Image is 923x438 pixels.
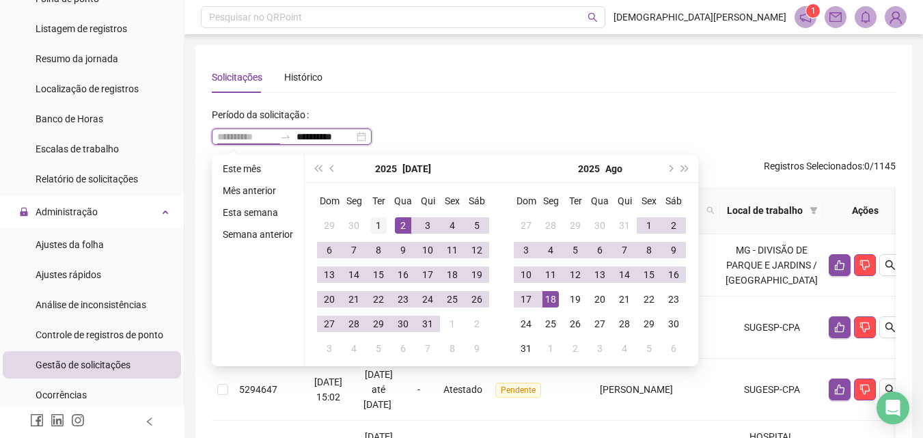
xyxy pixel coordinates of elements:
span: to [280,131,291,142]
div: 30 [665,316,682,332]
td: 2025-07-17 [415,262,440,287]
div: 14 [616,266,633,283]
td: 2025-08-05 [563,238,588,262]
div: 19 [567,291,583,307]
td: 2025-08-08 [440,336,465,361]
div: 6 [395,340,411,357]
td: 2025-08-06 [391,336,415,361]
div: 11 [542,266,559,283]
span: Localização de registros [36,83,139,94]
div: 12 [469,242,485,258]
td: 2025-07-30 [391,312,415,336]
td: 2025-08-10 [514,262,538,287]
td: 2025-08-27 [588,312,612,336]
span: search [885,384,896,395]
span: search [588,12,598,23]
td: 2025-07-21 [342,287,366,312]
td: 2025-06-30 [342,213,366,238]
span: Ocorrências [36,389,87,400]
span: search [885,260,896,271]
div: 4 [444,217,460,234]
span: Resumo da jornada [36,53,118,64]
span: like [834,384,845,395]
div: 10 [518,266,534,283]
span: [PERSON_NAME] [600,384,673,395]
div: Solicitações [212,70,262,85]
td: 2025-07-16 [391,262,415,287]
td: 2025-07-15 [366,262,391,287]
div: 18 [444,266,460,283]
div: 16 [665,266,682,283]
td: 2025-08-13 [588,262,612,287]
div: 10 [419,242,436,258]
td: 2025-07-11 [440,238,465,262]
td: 2025-06-29 [317,213,342,238]
td: 2025-07-06 [317,238,342,262]
span: Listagem de registros [36,23,127,34]
div: 15 [370,266,387,283]
td: 2025-08-12 [563,262,588,287]
div: 18 [542,291,559,307]
td: 2025-08-30 [661,312,686,336]
span: filter [807,200,821,221]
div: 6 [321,242,337,258]
td: 2025-08-15 [637,262,661,287]
div: 3 [321,340,337,357]
th: Dom [317,189,342,213]
div: 28 [616,316,633,332]
td: 2025-08-02 [661,213,686,238]
div: 2 [469,316,485,332]
span: like [834,322,845,333]
button: year panel [375,155,397,182]
td: 2025-09-02 [563,336,588,361]
div: 27 [321,316,337,332]
button: month panel [402,155,431,182]
div: 5 [567,242,583,258]
span: filter [810,206,818,215]
td: 2025-07-02 [391,213,415,238]
div: 14 [346,266,362,283]
div: 23 [395,291,411,307]
span: : 0 / 1145 [764,159,896,180]
td: 2025-08-08 [637,238,661,262]
div: 23 [665,291,682,307]
div: 29 [641,316,657,332]
span: Banco de Horas [36,113,103,124]
span: instagram [71,413,85,427]
td: 2025-09-04 [612,336,637,361]
div: 26 [567,316,583,332]
td: 2025-07-04 [440,213,465,238]
div: 8 [641,242,657,258]
td: SUGESP-CPA [720,359,823,421]
td: 2025-08-05 [366,336,391,361]
div: 29 [567,217,583,234]
div: 20 [592,291,608,307]
th: Dom [514,189,538,213]
div: 2 [665,217,682,234]
td: 2025-08-02 [465,312,489,336]
div: 9 [665,242,682,258]
td: 2025-08-28 [612,312,637,336]
span: dislike [859,322,870,333]
td: 2025-08-26 [563,312,588,336]
td: 2025-07-10 [415,238,440,262]
td: 2025-07-19 [465,262,489,287]
td: 2025-08-31 [514,336,538,361]
td: 2025-08-07 [612,238,637,262]
span: 5294647 [239,384,277,395]
div: 4 [346,340,362,357]
div: 15 [641,266,657,283]
div: 2 [567,340,583,357]
div: 31 [518,340,534,357]
div: 17 [518,291,534,307]
span: [DEMOGRAPHIC_DATA][PERSON_NAME] [614,10,786,25]
span: facebook [30,413,44,427]
td: 2025-07-29 [366,312,391,336]
div: 1 [641,217,657,234]
div: 5 [469,217,485,234]
div: 4 [542,242,559,258]
span: dislike [859,260,870,271]
button: super-next-year [678,155,693,182]
th: Ter [366,189,391,213]
td: 2025-09-05 [637,336,661,361]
